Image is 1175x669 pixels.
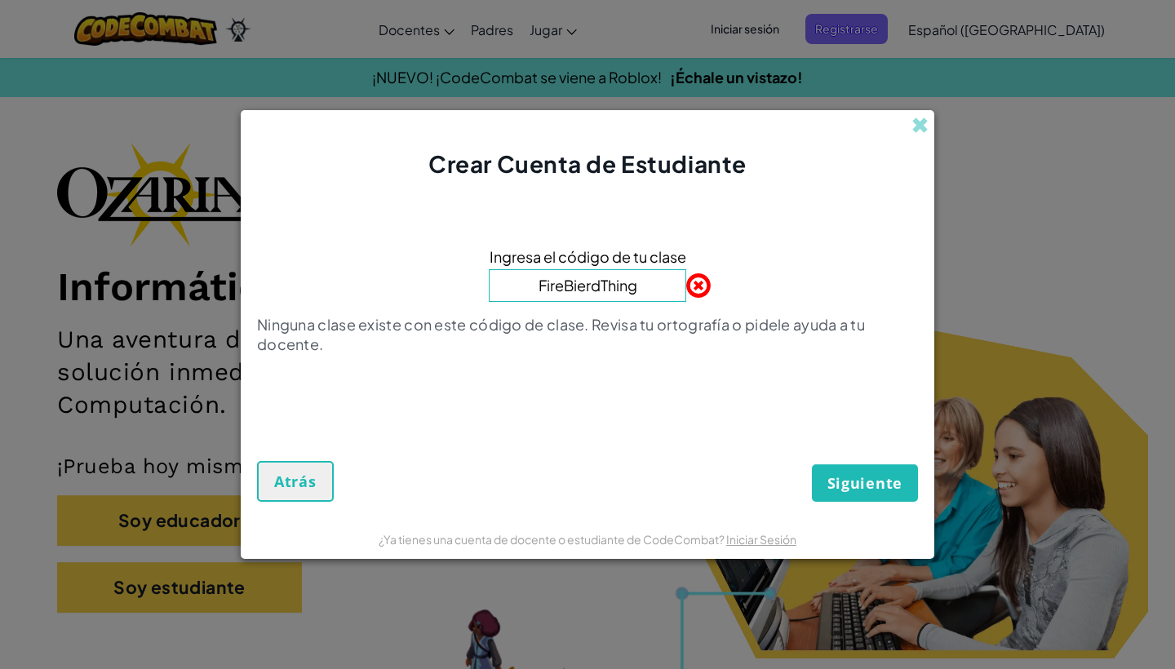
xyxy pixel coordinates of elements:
[726,532,796,547] a: Iniciar Sesión
[827,473,902,493] span: Siguiente
[257,461,334,502] button: Atrás
[257,315,918,354] p: Ninguna clase existe con este código de clase. Revisa tu ortografía o pidele ayuda a tu docente.
[428,149,747,178] span: Crear Cuenta de Estudiante
[379,532,726,547] span: ¿Ya tienes una cuenta de docente o estudiante de CodeCombat?
[812,464,918,502] button: Siguiente
[274,472,317,491] span: Atrás
[490,245,686,268] span: Ingresa el código de tu clase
